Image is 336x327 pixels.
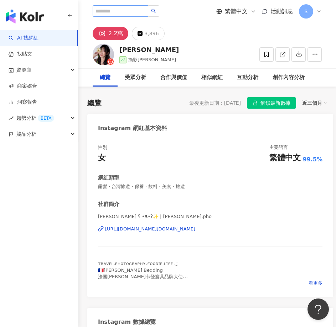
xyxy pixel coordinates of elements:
div: 主要語言 [269,144,288,151]
img: KOL Avatar [93,44,114,65]
div: Instagram 數據總覽 [98,318,156,326]
div: 社群簡介 [98,201,119,208]
div: 2.2萬 [108,28,123,38]
span: [PERSON_NAME] ʕ •ᴥ•ʔ✨ | [PERSON_NAME].pho_ [98,213,322,220]
div: [URL][DOMAIN_NAME][DOMAIN_NAME] [105,226,195,232]
div: [PERSON_NAME] [119,45,179,54]
img: logo [6,9,44,24]
iframe: Help Scout Beacon - Open [307,299,329,320]
div: 網紅類型 [98,174,119,182]
div: 總覽 [87,98,102,108]
a: searchAI 找網紅 [9,35,38,42]
div: Instagram 網紅基本資料 [98,124,167,132]
div: 近三個月 [302,98,327,108]
span: 99.5% [303,156,322,163]
div: 3,896 [144,28,159,38]
span: 資源庫 [16,62,31,78]
div: 互動分析 [237,73,258,82]
div: 性別 [98,144,107,151]
a: 洞察報告 [9,99,37,106]
span: search [151,9,156,14]
span: 露營 · 台灣旅遊 · 保養 · 飲料 · 美食 · 旅遊 [98,183,322,190]
span: ᴛʀᴀᴠᴇʟ.ᴘʜᴏᴛᴏɢʀᴀᴘʜʏ.ғᴏᴏᴅɪᴇ.ʟɪғᴇ ◡̈ 🇫🇷[PERSON_NAME] Bedding 法國[PERSON_NAME]卡登寢具品牌大使 🇮🇹[PERSON_NAME]... [98,261,188,305]
a: 找貼文 [9,51,32,58]
span: 解鎖最新數據 [260,98,290,109]
button: 3,896 [132,27,164,40]
button: 解鎖最新數據 [247,97,296,109]
div: 受眾分析 [125,73,146,82]
div: 創作內容分析 [273,73,305,82]
div: 相似網紅 [201,73,223,82]
span: S [305,7,308,15]
span: rise [9,116,14,121]
span: 繁體中文 [225,7,248,15]
span: 趨勢分析 [16,110,54,126]
div: 女 [98,152,106,163]
span: lock [253,100,258,105]
div: 總覽 [100,73,110,82]
div: 合作與價值 [160,73,187,82]
div: 繁體中文 [269,152,301,163]
span: 攝影[PERSON_NAME] [128,57,176,62]
div: BETA [38,115,54,122]
div: 最後更新日期：[DATE] [189,100,241,106]
span: 活動訊息 [270,8,293,15]
button: 2.2萬 [93,27,128,40]
span: 看更多 [309,280,322,286]
a: 商案媒合 [9,83,37,90]
span: 競品分析 [16,126,36,142]
a: [URL][DOMAIN_NAME][DOMAIN_NAME] [98,226,322,232]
